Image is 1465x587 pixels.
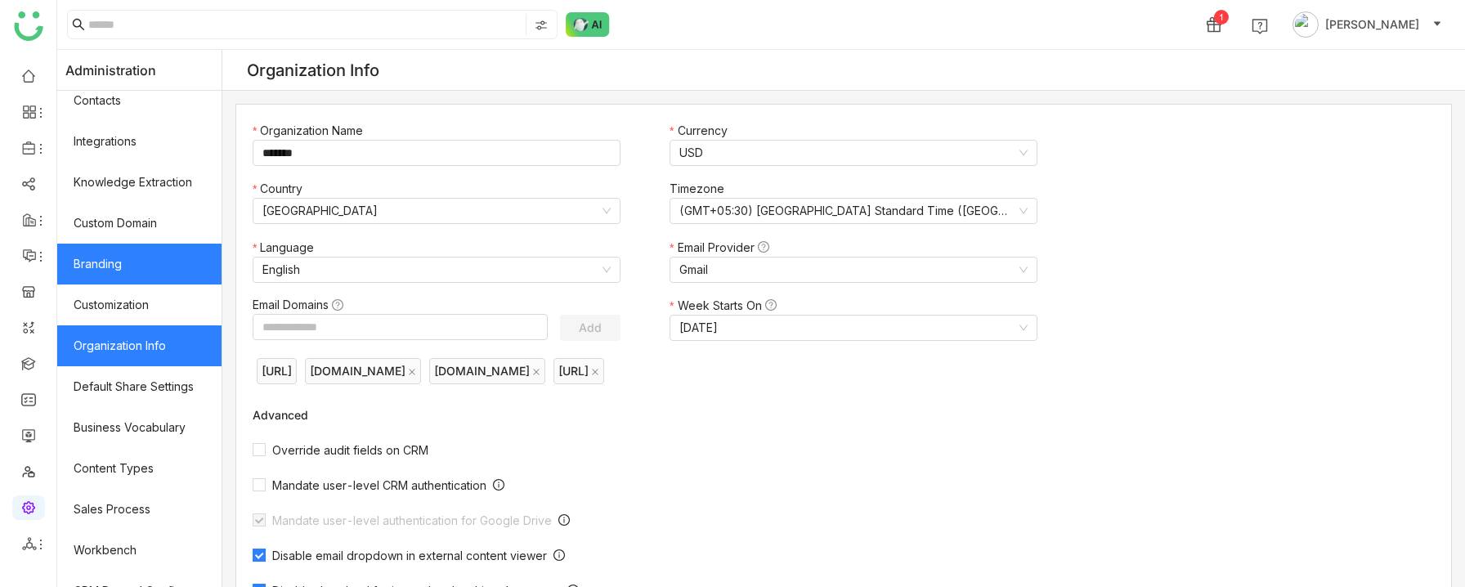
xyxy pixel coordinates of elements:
[57,448,222,489] a: Content Types
[57,407,222,448] a: Business Vocabulary
[262,258,611,282] nz-select-item: English
[1214,10,1229,25] div: 1
[57,203,222,244] a: Custom Domain
[670,122,735,140] label: Currency
[566,12,610,37] img: ask-buddy-normal.svg
[679,141,1028,165] nz-select-item: USD
[1289,11,1445,38] button: [PERSON_NAME]
[305,358,421,384] nz-tag: [DOMAIN_NAME]
[429,358,545,384] nz-tag: [DOMAIN_NAME]
[253,408,1070,422] div: Advanced
[57,489,222,530] a: Sales Process
[253,296,352,314] label: Email Domains
[247,60,379,80] div: Organization Info
[553,358,604,384] nz-tag: [URL]
[1325,16,1419,34] span: [PERSON_NAME]
[57,530,222,571] a: Workbench
[57,325,222,366] a: Organization Info
[266,478,493,492] span: Mandate user-level CRM authentication
[670,180,732,198] label: Timezone
[253,122,371,140] label: Organization Name
[1293,11,1319,38] img: avatar
[679,199,1028,223] nz-select-item: (GMT+05:30) India Standard Time (Asia/Kolkata)
[1252,18,1268,34] img: help.svg
[266,513,558,527] span: Mandate user-level authentication for Google Drive
[57,244,222,285] a: Branding
[535,19,548,32] img: search-type.svg
[253,239,322,257] label: Language
[57,285,222,325] a: Customization
[679,316,1028,340] nz-select-item: Monday
[65,50,156,91] span: Administration
[670,239,777,257] label: Email Provider
[57,366,222,407] a: Default Share Settings
[57,121,222,162] a: Integrations
[57,162,222,203] a: Knowledge Extraction
[679,258,1028,282] nz-select-item: Gmail
[57,80,222,121] a: Contacts
[560,315,620,341] button: Add
[14,11,43,41] img: logo
[257,358,297,384] nz-tag: [URL]
[266,443,435,457] span: Override audit fields on CRM
[670,297,784,315] label: Week Starts On
[266,549,553,562] span: Disable email dropdown in external content viewer
[253,180,311,198] label: Country
[262,199,611,223] nz-select-item: United States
